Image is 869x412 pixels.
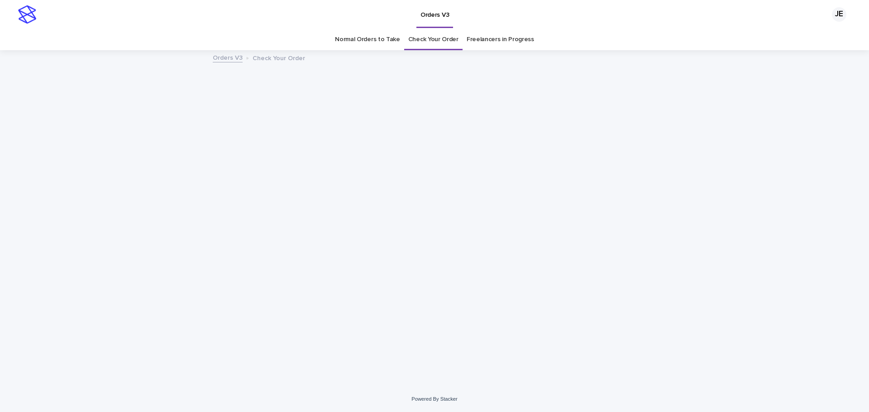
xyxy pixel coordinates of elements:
a: Freelancers in Progress [467,29,534,50]
a: Normal Orders to Take [335,29,400,50]
a: Powered By Stacker [411,396,457,402]
img: stacker-logo-s-only.png [18,5,36,24]
div: JE [832,7,846,22]
a: Check Your Order [408,29,458,50]
p: Check Your Order [253,52,305,62]
a: Orders V3 [213,52,243,62]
